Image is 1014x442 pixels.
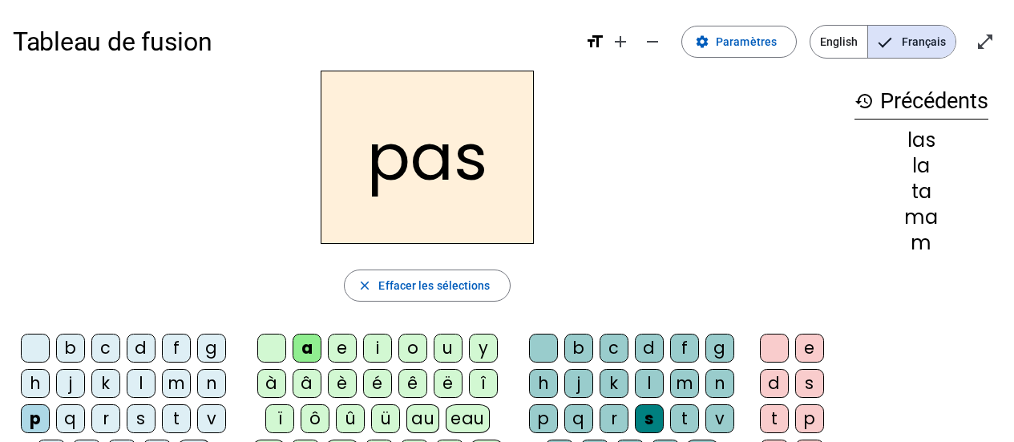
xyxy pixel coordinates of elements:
div: p [21,404,50,433]
div: v [197,404,226,433]
mat-icon: add [611,32,630,51]
div: b [564,334,593,363]
button: Entrer en plein écran [969,26,1001,58]
div: la [854,156,988,176]
div: las [854,131,988,150]
mat-button-toggle-group: Language selection [810,25,956,59]
div: g [705,334,734,363]
div: ë [434,369,463,398]
div: ma [854,208,988,227]
span: Effacer les sélections [378,276,490,295]
div: f [162,334,191,363]
div: f [670,334,699,363]
div: m [670,369,699,398]
div: c [600,334,628,363]
div: e [795,334,824,363]
div: k [91,369,120,398]
div: r [91,404,120,433]
div: l [635,369,664,398]
div: j [564,369,593,398]
div: ê [398,369,427,398]
div: j [56,369,85,398]
button: Diminuer la taille de la police [636,26,669,58]
div: à [257,369,286,398]
div: ô [301,404,329,433]
div: s [795,369,824,398]
div: ü [371,404,400,433]
div: eau [446,404,490,433]
div: é [363,369,392,398]
div: y [469,334,498,363]
div: g [197,334,226,363]
div: û [336,404,365,433]
div: è [328,369,357,398]
div: t [670,404,699,433]
mat-icon: format_size [585,32,604,51]
div: h [529,369,558,398]
div: b [56,334,85,363]
div: i [363,334,392,363]
div: n [705,369,734,398]
div: k [600,369,628,398]
div: p [529,404,558,433]
div: e [328,334,357,363]
div: d [760,369,789,398]
button: Effacer les sélections [344,270,510,302]
div: t [162,404,191,433]
div: ta [854,182,988,201]
div: q [56,404,85,433]
div: s [127,404,156,433]
div: q [564,404,593,433]
button: Paramètres [681,26,797,58]
div: n [197,369,226,398]
div: c [91,334,120,363]
div: d [635,334,664,363]
div: r [600,404,628,433]
div: p [795,404,824,433]
div: â [293,369,321,398]
span: Français [868,26,955,58]
div: h [21,369,50,398]
h2: pas [321,71,534,244]
div: ï [265,404,294,433]
button: Augmenter la taille de la police [604,26,636,58]
div: a [293,334,321,363]
div: o [398,334,427,363]
mat-icon: settings [695,34,709,49]
div: v [705,404,734,433]
div: m [162,369,191,398]
h1: Tableau de fusion [13,16,572,67]
span: Paramètres [716,32,777,51]
div: d [127,334,156,363]
h3: Précédents [854,83,988,120]
mat-icon: remove [643,32,662,51]
div: u [434,334,463,363]
div: s [635,404,664,433]
div: î [469,369,498,398]
mat-icon: close [358,278,372,293]
span: English [810,26,867,58]
div: l [127,369,156,398]
mat-icon: open_in_full [976,32,995,51]
div: au [406,404,439,433]
mat-icon: history [854,91,874,111]
div: m [854,233,988,253]
div: t [760,404,789,433]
